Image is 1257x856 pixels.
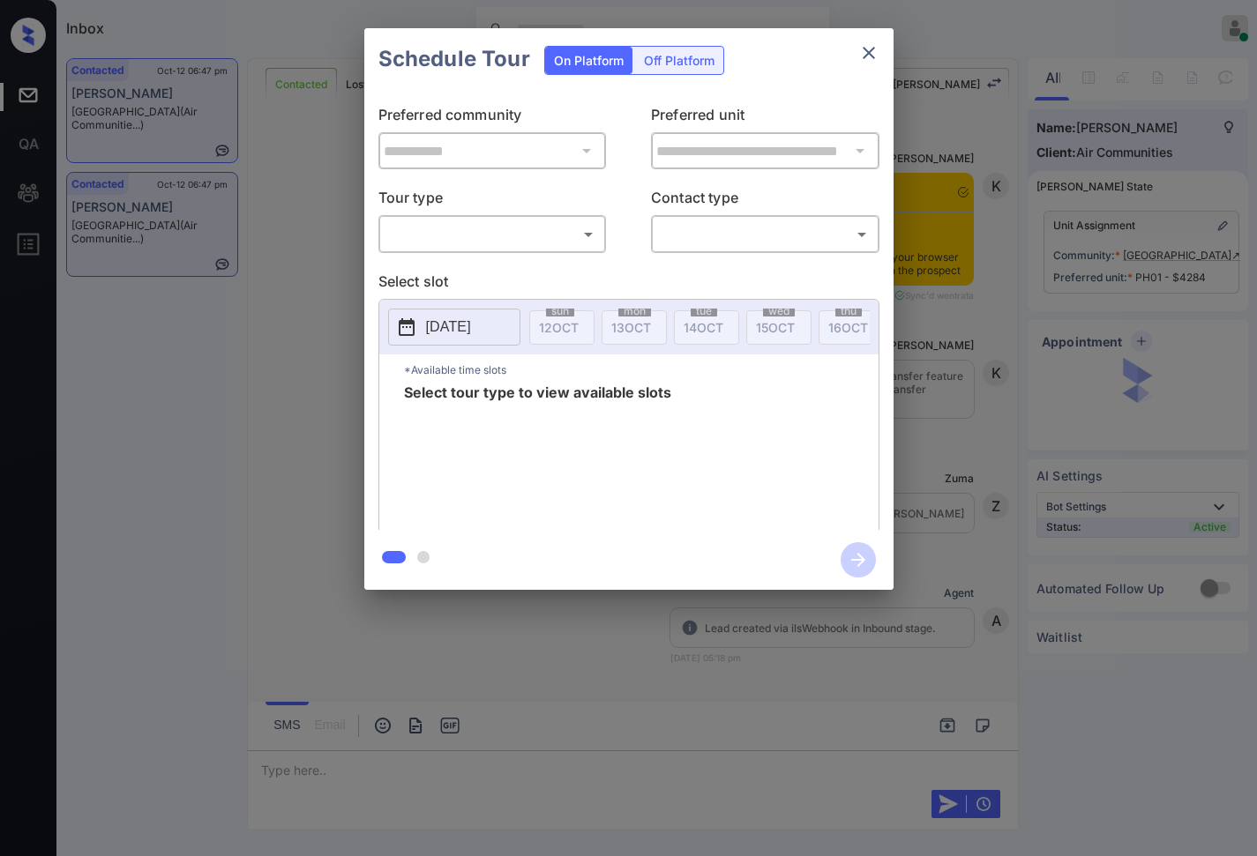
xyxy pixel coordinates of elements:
[378,187,607,215] p: Tour type
[364,28,544,90] h2: Schedule Tour
[651,104,879,132] p: Preferred unit
[545,47,632,74] div: On Platform
[388,309,520,346] button: [DATE]
[378,104,607,132] p: Preferred community
[404,354,879,385] p: *Available time slots
[378,271,879,299] p: Select slot
[851,35,887,71] button: close
[404,385,671,526] span: Select tour type to view available slots
[426,316,471,338] p: [DATE]
[635,47,723,74] div: Off Platform
[651,187,879,215] p: Contact type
